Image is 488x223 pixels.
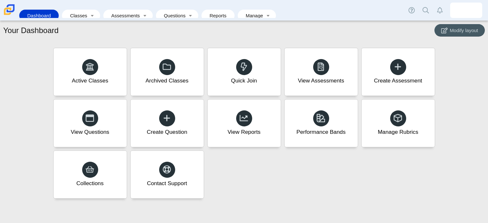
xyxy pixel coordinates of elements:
div: Performance Bands [296,128,346,136]
a: Toggle expanded [88,10,97,21]
a: Toggle expanded [141,10,150,21]
div: Collections [76,179,104,187]
a: Classes [65,10,88,21]
div: View Reports [227,128,261,136]
a: Collections [53,150,127,199]
a: Performance Bands [284,99,358,147]
a: Create Assessment [361,48,435,96]
a: Quick Join [207,48,281,96]
a: martha.addo-preko.yyKIqf [450,3,482,18]
img: martha.addo-preko.yyKIqf [461,5,471,15]
a: Alerts [433,3,447,17]
div: Manage Rubrics [378,128,418,136]
img: Carmen School of Science & Technology [3,3,16,16]
a: Create Question [130,99,204,147]
span: Modify layout [450,28,478,33]
a: Toggle expanded [264,10,273,21]
a: Questions [159,10,186,21]
a: View Reports [207,99,281,147]
a: Active Classes [53,48,127,96]
a: Contact Support [130,150,204,199]
a: Dashboard [22,10,56,21]
a: Reports [205,10,231,21]
div: View Assessments [298,77,344,85]
a: Manage Rubrics [361,99,435,147]
div: Create Question [147,128,187,136]
div: Active Classes [72,77,108,85]
div: Quick Join [231,77,257,85]
button: Modify layout [434,24,485,37]
div: Archived Classes [146,77,189,85]
a: Manage [241,10,264,21]
div: Create Assessment [374,77,422,85]
a: View Questions [53,99,127,147]
a: Assessments [107,10,141,21]
div: Contact Support [147,179,187,187]
a: Archived Classes [130,48,204,96]
a: Toggle expanded [186,10,195,21]
div: View Questions [71,128,109,136]
a: View Assessments [284,48,358,96]
a: Carmen School of Science & Technology [3,12,16,17]
h1: Your Dashboard [3,25,59,36]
